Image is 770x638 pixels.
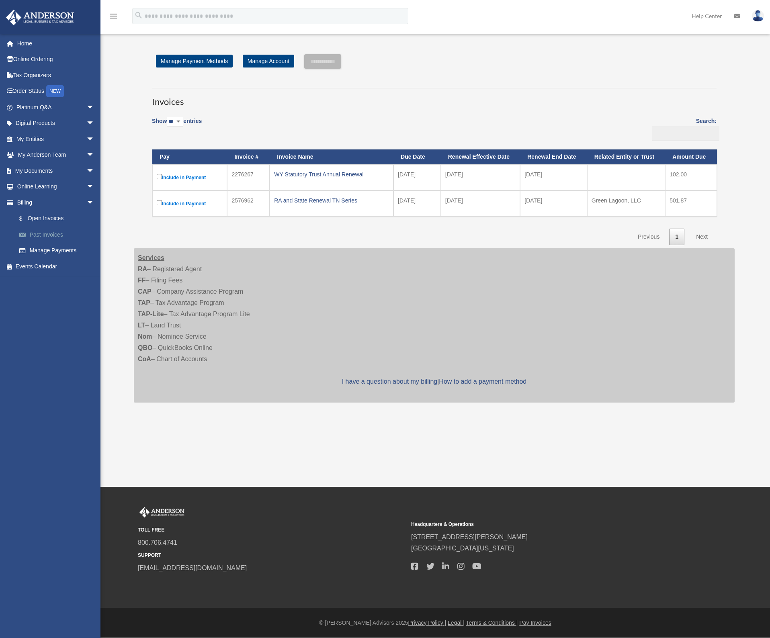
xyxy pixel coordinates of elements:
span: arrow_drop_down [86,99,102,116]
a: Next [690,229,714,245]
span: arrow_drop_down [86,115,102,132]
a: Events Calendar [6,258,106,274]
select: Showentries [167,117,183,127]
input: Include in Payment [157,174,162,179]
a: Past Invoices [11,227,106,243]
td: [DATE] [520,190,587,217]
img: Anderson Advisors Platinum Portal [4,10,76,25]
i: menu [109,11,118,21]
p: | [138,376,731,387]
td: [DATE] [441,164,520,190]
img: Anderson Advisors Platinum Portal [138,507,186,517]
strong: RA [138,266,147,272]
strong: CoA [138,356,151,362]
div: © [PERSON_NAME] Advisors 2025 [100,618,770,628]
th: Renewal End Date: activate to sort column ascending [520,149,587,164]
th: Amount Due: activate to sort column ascending [665,149,717,164]
a: Manage Payment Methods [156,55,233,67]
small: SUPPORT [138,551,405,560]
a: Digital Productsarrow_drop_down [6,115,106,131]
strong: TAP [138,299,150,306]
label: Include in Payment [157,172,223,182]
strong: LT [138,322,145,329]
a: Legal | [448,620,465,626]
a: Manage Payments [11,243,106,259]
a: 1 [669,229,684,245]
a: Online Learningarrow_drop_down [6,179,106,195]
a: $Open Invoices [11,211,102,227]
td: Green Lagoon, LLC [587,190,665,217]
div: NEW [46,85,64,97]
i: search [134,11,143,20]
th: Invoice #: activate to sort column ascending [227,149,270,164]
strong: TAP-Lite [138,311,164,317]
a: Home [6,35,106,51]
a: Online Ordering [6,51,106,67]
td: [DATE] [393,164,441,190]
td: [DATE] [441,190,520,217]
a: [STREET_ADDRESS][PERSON_NAME] [411,534,528,540]
a: Manage Account [243,55,294,67]
a: Platinum Q&Aarrow_drop_down [6,99,106,115]
div: WY Statutory Trust Annual Renewal [274,169,389,180]
small: Headquarters & Operations [411,520,679,529]
a: My Documentsarrow_drop_down [6,163,106,179]
a: Terms & Conditions | [466,620,518,626]
a: [EMAIL_ADDRESS][DOMAIN_NAME] [138,564,247,571]
a: My Entitiesarrow_drop_down [6,131,106,147]
label: Show entries [152,116,202,135]
span: arrow_drop_down [86,194,102,211]
span: $ [24,214,28,224]
input: Search: [652,126,719,141]
th: Invoice Name: activate to sort column ascending [270,149,393,164]
a: I have a question about my billing [342,378,437,385]
a: 800.706.4741 [138,539,177,546]
a: Billingarrow_drop_down [6,194,106,211]
strong: FF [138,277,146,284]
small: TOLL FREE [138,526,405,534]
a: Privacy Policy | [408,620,446,626]
a: Tax Organizers [6,67,106,83]
td: [DATE] [520,164,587,190]
strong: CAP [138,288,152,295]
label: Search: [649,116,717,141]
div: RA and State Renewal TN Series [274,195,389,206]
span: arrow_drop_down [86,179,102,195]
strong: Nom [138,333,152,340]
strong: Services [138,254,164,261]
a: My Anderson Teamarrow_drop_down [6,147,106,163]
td: 2576962 [227,190,270,217]
span: arrow_drop_down [86,163,102,179]
th: Pay: activate to sort column descending [152,149,227,164]
a: Pay Invoices [519,620,551,626]
a: Order StatusNEW [6,83,106,100]
td: [DATE] [393,190,441,217]
th: Due Date: activate to sort column ascending [393,149,441,164]
a: Previous [632,229,666,245]
strong: QBO [138,344,152,351]
a: [GEOGRAPHIC_DATA][US_STATE] [411,545,514,552]
th: Related Entity or Trust: activate to sort column ascending [587,149,665,164]
input: Include in Payment [157,200,162,205]
a: menu [109,14,118,21]
div: – Registered Agent – Filing Fees – Company Assistance Program – Tax Advantage Program – Tax Advan... [134,248,735,403]
img: User Pic [752,10,764,22]
label: Include in Payment [157,198,223,209]
td: 102.00 [665,164,717,190]
th: Renewal Effective Date: activate to sort column ascending [441,149,520,164]
td: 2276267 [227,164,270,190]
td: 501.87 [665,190,717,217]
a: How to add a payment method [439,378,526,385]
span: arrow_drop_down [86,147,102,164]
h3: Invoices [152,88,717,108]
span: arrow_drop_down [86,131,102,147]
